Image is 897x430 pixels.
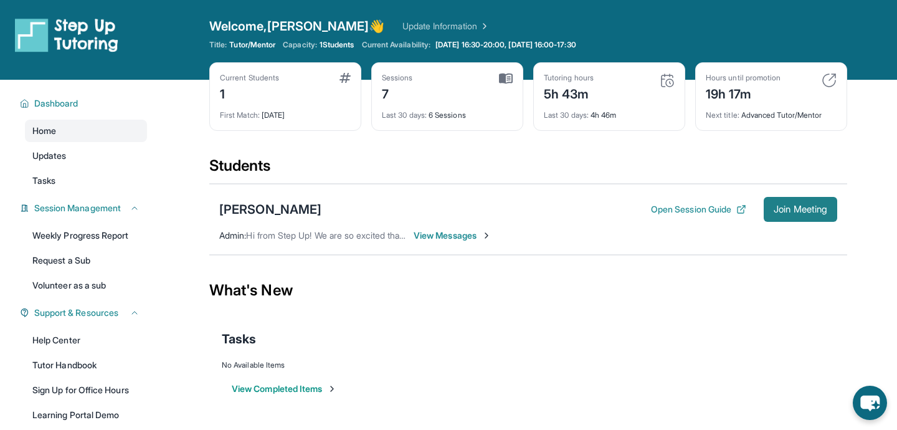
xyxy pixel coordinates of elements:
a: Weekly Progress Report [25,224,147,247]
a: Volunteer as a sub [25,274,147,297]
a: Tutor Handbook [25,354,147,376]
a: [DATE] 16:30-20:00, [DATE] 16:00-17:30 [433,40,579,50]
button: Session Management [29,202,140,214]
button: Dashboard [29,97,140,110]
a: Request a Sub [25,249,147,272]
span: Welcome, [PERSON_NAME] 👋 [209,17,385,35]
span: Dashboard [34,97,78,110]
span: Tutor/Mentor [229,40,275,50]
div: Sessions [382,73,413,83]
span: First Match : [220,110,260,120]
span: [DATE] 16:30-20:00, [DATE] 16:00-17:30 [435,40,576,50]
div: 7 [382,83,413,103]
div: Tutoring hours [544,73,594,83]
div: No Available Items [222,360,835,370]
div: [DATE] [220,103,351,120]
span: 1 Students [320,40,354,50]
span: Home [32,125,56,137]
img: Chevron Right [477,20,490,32]
a: Update Information [402,20,490,32]
span: Current Availability: [362,40,430,50]
div: 19h 17m [706,83,781,103]
span: Session Management [34,202,121,214]
div: 5h 43m [544,83,594,103]
img: card [822,73,837,88]
div: 4h 46m [544,103,675,120]
a: Tasks [25,170,147,192]
div: Advanced Tutor/Mentor [706,103,837,120]
div: Current Students [220,73,279,83]
span: Title: [209,40,227,50]
a: Help Center [25,329,147,351]
button: Support & Resources [29,307,140,319]
div: [PERSON_NAME] [219,201,321,218]
span: Support & Resources [34,307,118,319]
a: Learning Portal Demo [25,404,147,426]
span: Tasks [222,330,256,348]
img: card [660,73,675,88]
button: Join Meeting [764,197,837,222]
span: Last 30 days : [382,110,427,120]
span: Capacity: [283,40,317,50]
div: What's New [209,263,847,318]
span: Last 30 days : [544,110,589,120]
button: Open Session Guide [651,203,746,216]
button: View Completed Items [232,383,337,395]
img: logo [15,17,118,52]
span: Updates [32,150,67,162]
div: 6 Sessions [382,103,513,120]
a: Home [25,120,147,142]
div: Students [209,156,847,183]
div: 1 [220,83,279,103]
span: Next title : [706,110,739,120]
span: Join Meeting [774,206,827,213]
img: card [499,73,513,84]
div: Hours until promotion [706,73,781,83]
a: Updates [25,145,147,167]
a: Sign Up for Office Hours [25,379,147,401]
img: Chevron-Right [482,231,491,241]
span: Admin : [219,230,246,241]
img: card [339,73,351,83]
span: View Messages [414,229,491,242]
button: chat-button [853,386,887,420]
span: Tasks [32,174,55,187]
